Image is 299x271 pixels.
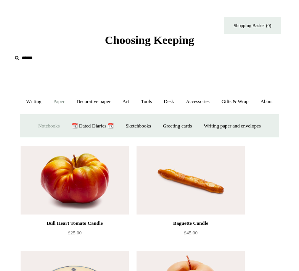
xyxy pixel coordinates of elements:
a: Writing paper and envelopes [199,116,266,136]
div: Bull Heart Tomato Candle [23,219,127,228]
a: Sketchbooks [120,116,156,136]
a: 📆 Dated Diaries 📆 [66,116,119,136]
a: Desk [159,92,180,112]
a: Bull Heart Tomato Candle £25.00 [21,219,129,250]
a: Choosing Keeping [105,40,194,45]
span: £45.00 [184,230,198,236]
span: £25.00 [68,230,82,236]
a: Baguette Candle Baguette Candle [137,146,245,215]
div: Baguette Candle [138,219,243,228]
a: Shopping Basket (0) [224,17,281,34]
a: Art [117,92,134,112]
img: Bull Heart Tomato Candle [21,146,129,215]
a: Baguette Candle £45.00 [137,219,245,250]
a: Accessories [181,92,215,112]
a: Bull Heart Tomato Candle Bull Heart Tomato Candle [21,146,129,215]
a: Greeting cards [158,116,197,136]
a: Writing [21,92,47,112]
a: Paper [48,92,70,112]
a: Gifts & Wrap [216,92,254,112]
a: About [255,92,278,112]
a: Decorative paper [71,92,116,112]
img: Baguette Candle [137,146,245,215]
a: Tools [136,92,158,112]
span: Choosing Keeping [105,34,194,46]
a: Notebooks [33,116,65,136]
